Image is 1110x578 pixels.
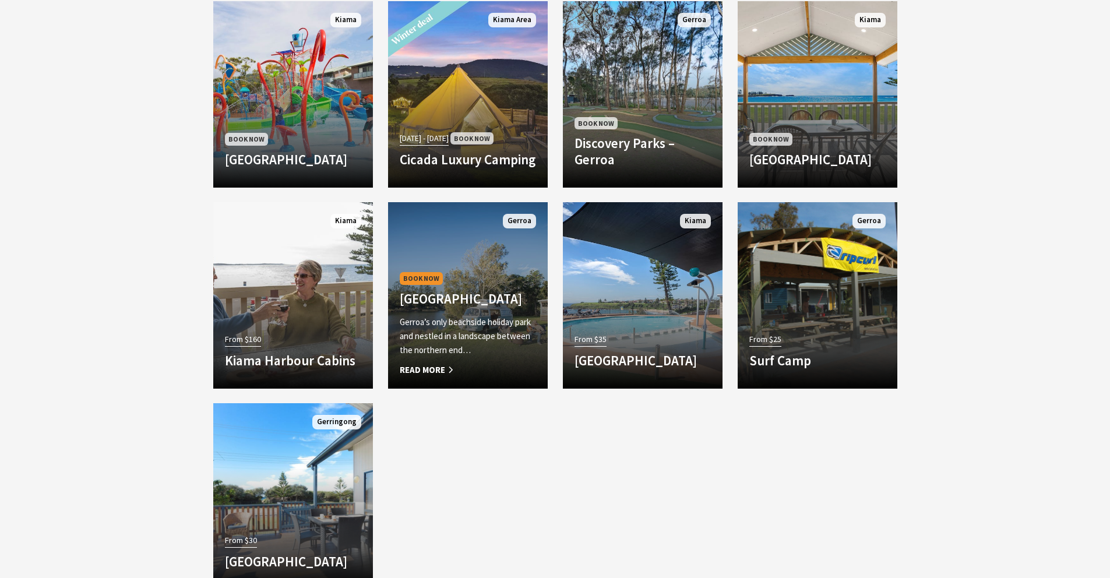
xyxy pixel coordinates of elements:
span: Read More [400,363,536,377]
span: Gerroa [852,214,886,228]
h4: [GEOGRAPHIC_DATA] [575,353,711,369]
a: Book Now [GEOGRAPHIC_DATA] Kiama [213,1,373,188]
h4: [GEOGRAPHIC_DATA] [225,554,361,570]
span: Kiama [330,214,361,228]
span: [DATE] - [DATE] [400,132,449,145]
a: From $160 Kiama Harbour Cabins Kiama [213,202,373,389]
span: Book Now [450,132,494,144]
a: Book Now Discovery Parks – Gerroa Gerroa [563,1,723,188]
span: Gerroa [503,214,536,228]
a: Book Now [GEOGRAPHIC_DATA] Kiama [738,1,897,188]
h4: [GEOGRAPHIC_DATA] [749,151,886,168]
span: From $25 [749,333,781,346]
h4: Kiama Harbour Cabins [225,353,361,369]
span: Book Now [575,117,618,129]
span: Kiama [330,13,361,27]
h4: [GEOGRAPHIC_DATA] [400,291,536,307]
span: From $35 [575,333,607,346]
h4: Cicada Luxury Camping [400,151,536,168]
span: Gerringong [312,415,361,429]
span: Kiama [855,13,886,27]
h4: Discovery Parks – Gerroa [575,135,711,167]
p: Gerroa’s only beachside holiday park and nestled in a landscape between the northern end… [400,315,536,357]
span: From $30 [225,534,257,547]
span: Kiama Area [488,13,536,27]
span: From $160 [225,333,261,346]
h4: Surf Camp [749,353,886,369]
a: Book Now [GEOGRAPHIC_DATA] Gerroa’s only beachside holiday park and nestled in a landscape betwee... [388,202,548,389]
span: Book Now [400,272,443,284]
span: Book Now [225,133,268,145]
a: Another Image Used From $25 Surf Camp Gerroa [738,202,897,389]
span: Gerroa [678,13,711,27]
a: Another Image Used [DATE] - [DATE] Book Now Cicada Luxury Camping Kiama Area [388,1,548,188]
h4: [GEOGRAPHIC_DATA] [225,151,361,168]
a: From $35 [GEOGRAPHIC_DATA] Kiama [563,202,723,389]
span: Kiama [680,214,711,228]
span: Book Now [749,133,792,145]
